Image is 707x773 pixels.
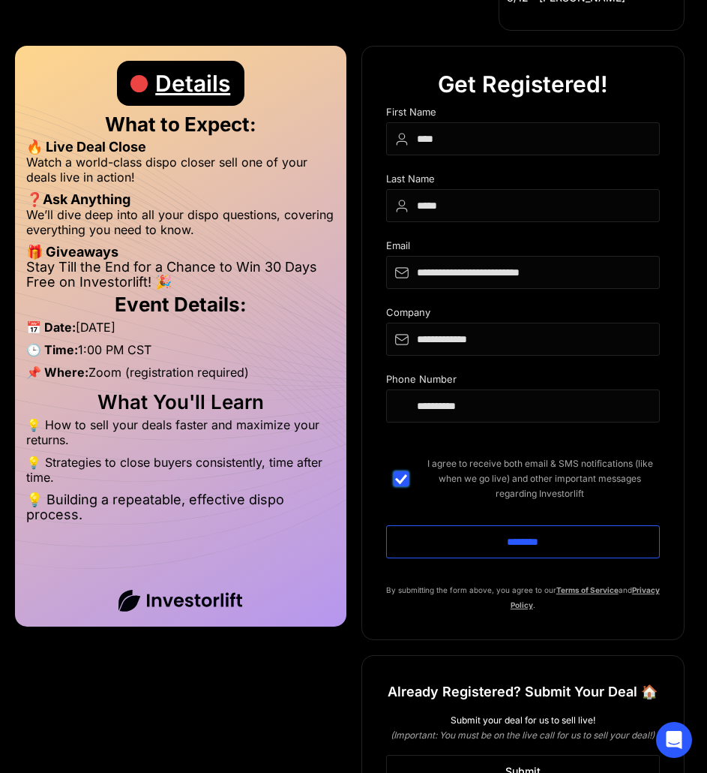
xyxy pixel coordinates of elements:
[26,455,335,492] li: 💡 Strategies to close buyers consistently, time after time.
[26,492,335,522] li: 💡 Building a repeatable, effective dispo process.
[26,342,335,365] li: 1:00 PM CST
[26,417,335,455] li: 💡 How to sell your deals faster and maximize your returns.
[26,260,335,290] li: Stay Till the End for a Chance to Win 30 Days Free on Investorlift! 🎉
[386,374,661,390] div: Phone Number
[438,62,608,107] div: Get Registered!
[115,293,247,316] strong: Event Details:
[26,191,130,207] strong: ❓Ask Anything
[26,139,146,155] strong: 🔥 Live Deal Close
[26,207,335,245] li: We’ll dive deep into all your dispo questions, covering everything you need to know.
[556,585,619,594] a: Terms of Service
[386,307,661,323] div: Company
[386,107,661,582] form: DIspo Day Main Form
[26,342,78,357] strong: 🕒 Time:
[26,244,118,260] strong: 🎁 Giveaways
[26,320,335,342] li: [DATE]
[26,365,88,380] strong: 📌 Where:
[155,61,230,106] div: Details
[105,113,256,136] strong: What to Expect:
[26,365,335,387] li: Zoom (registration required)
[386,240,661,256] div: Email
[386,713,661,728] div: Submit your deal for us to sell live!
[26,320,76,335] strong: 📅 Date:
[388,678,658,705] h1: Already Registered? Submit Your Deal 🏠
[26,395,335,410] h2: What You'll Learn
[386,173,661,189] div: Last Name
[386,582,661,612] p: By submitting the form above, you agree to our and .
[421,456,661,501] span: I agree to receive both email & SMS notifications (like when we go live) and other important mess...
[391,729,655,741] em: (Important: You must be on the live call for us to sell your deal!)
[656,722,692,758] div: Open Intercom Messenger
[26,155,335,192] li: Watch a world-class dispo closer sell one of your deals live in action!
[386,107,661,122] div: First Name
